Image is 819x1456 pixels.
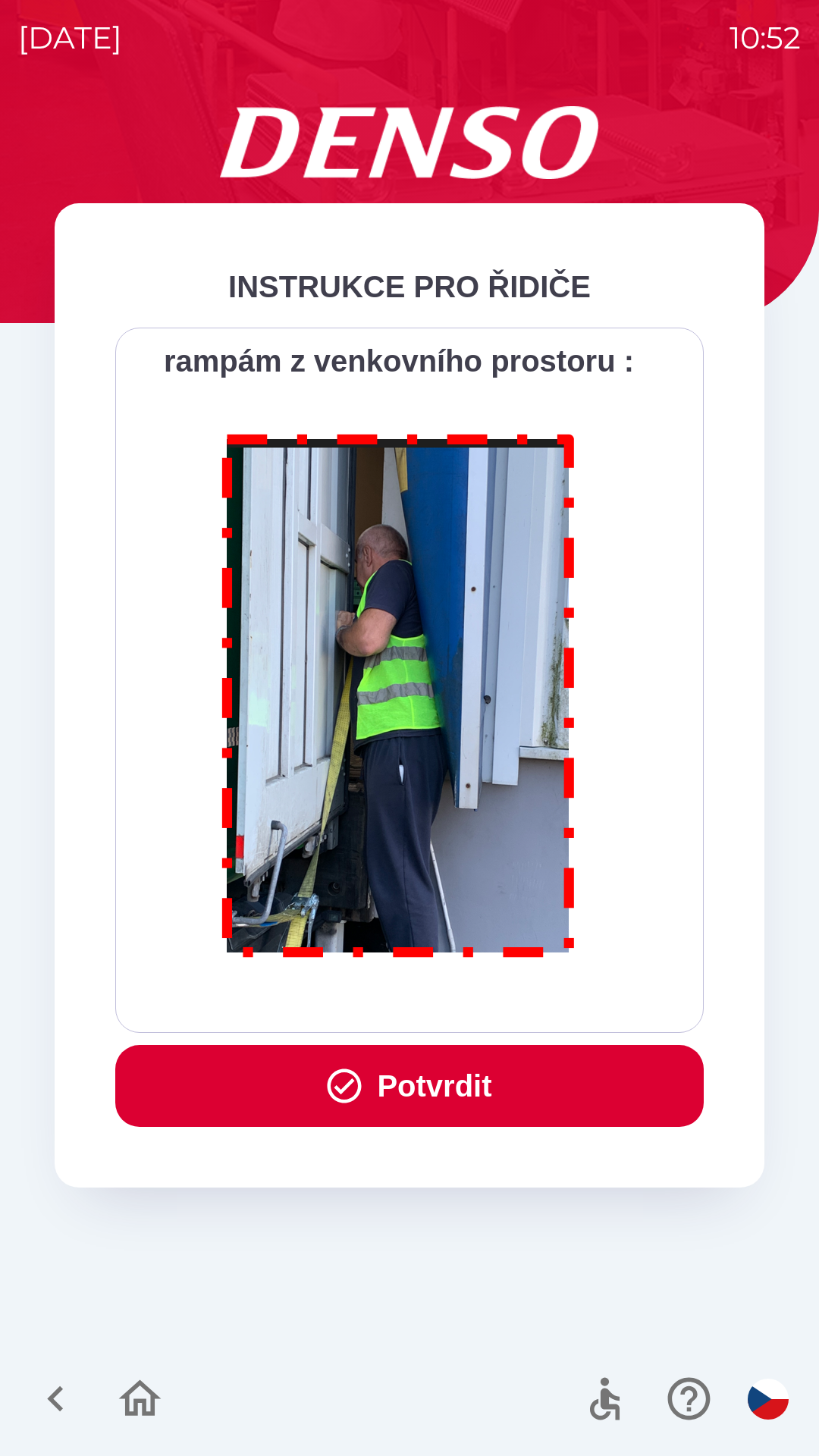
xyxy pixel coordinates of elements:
[205,414,593,971] img: M8MNayrTL6gAAAABJRU5ErkJggg==
[748,1379,789,1420] img: cs flag
[115,1045,704,1127] button: Potvrdit
[115,264,704,309] div: INSTRUKCE PRO ŘIDIČE
[18,15,122,61] p: [DATE]
[55,106,764,179] img: Logo
[730,15,801,61] p: 10:52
